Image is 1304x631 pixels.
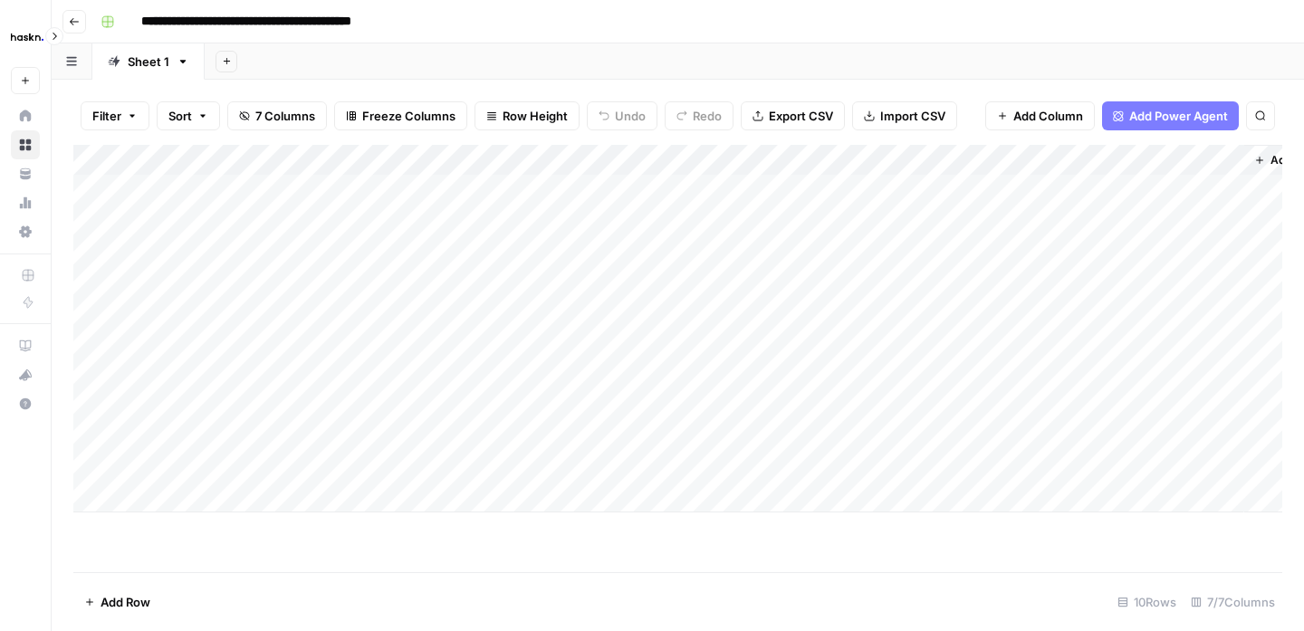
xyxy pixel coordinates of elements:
[1013,107,1083,125] span: Add Column
[741,101,845,130] button: Export CSV
[157,101,220,130] button: Sort
[11,101,40,130] a: Home
[615,107,646,125] span: Undo
[362,107,455,125] span: Freeze Columns
[92,107,121,125] span: Filter
[985,101,1095,130] button: Add Column
[11,130,40,159] a: Browse
[1110,588,1184,617] div: 10 Rows
[11,21,43,53] img: Haskn Logo
[852,101,957,130] button: Import CSV
[128,53,169,71] div: Sheet 1
[1102,101,1239,130] button: Add Power Agent
[587,101,657,130] button: Undo
[334,101,467,130] button: Freeze Columns
[12,361,39,388] div: What's new?
[665,101,733,130] button: Redo
[769,107,833,125] span: Export CSV
[227,101,327,130] button: 7 Columns
[880,107,945,125] span: Import CSV
[73,588,161,617] button: Add Row
[693,107,722,125] span: Redo
[92,43,205,80] a: Sheet 1
[11,389,40,418] button: Help + Support
[475,101,580,130] button: Row Height
[11,217,40,246] a: Settings
[11,331,40,360] a: AirOps Academy
[101,593,150,611] span: Add Row
[1129,107,1228,125] span: Add Power Agent
[1184,588,1282,617] div: 7/7 Columns
[11,188,40,217] a: Usage
[503,107,568,125] span: Row Height
[81,101,149,130] button: Filter
[11,360,40,389] button: What's new?
[255,107,315,125] span: 7 Columns
[168,107,192,125] span: Sort
[11,14,40,60] button: Workspace: Haskn
[11,159,40,188] a: Your Data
